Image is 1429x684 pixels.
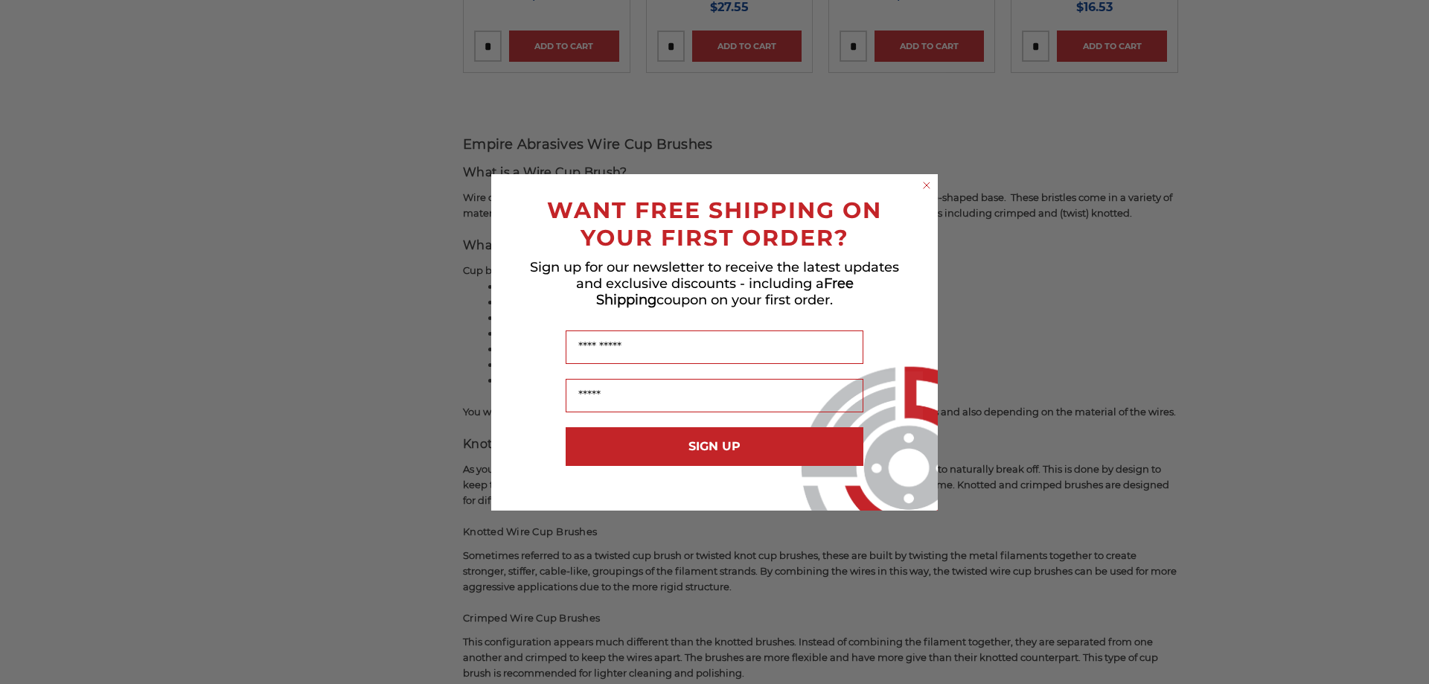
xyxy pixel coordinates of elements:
button: Close dialog [919,178,934,193]
input: Email [566,379,863,412]
span: Sign up for our newsletter to receive the latest updates and exclusive discounts - including a co... [530,259,899,308]
span: WANT FREE SHIPPING ON YOUR FIRST ORDER? [547,196,882,252]
button: SIGN UP [566,427,863,466]
span: Free Shipping [596,275,854,308]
